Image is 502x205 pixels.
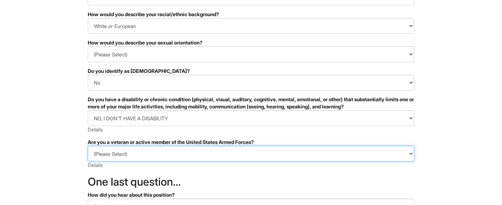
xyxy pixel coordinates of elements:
[88,67,414,75] div: Do you identify as [DEMOGRAPHIC_DATA]?
[88,39,414,46] div: How would you describe your sexual orientation?
[88,96,414,110] div: Do you have a disability or chronic condition (physical, visual, auditory, cognitive, mental, emo...
[88,162,103,168] a: Details
[88,139,414,146] div: Are you a veteran or active member of the United States Armed Forces?
[88,46,414,62] select: How would you describe your sexual orientation?
[88,75,414,90] select: Do you identify as transgender?
[88,176,414,188] h2: One last question…
[88,191,414,199] div: How did you hear about this position?
[88,146,414,162] select: Are you a veteran or active member of the United States Armed Forces?
[88,126,103,132] a: Details
[88,18,414,34] select: How would you describe your racial/ethnic background?
[88,11,414,18] div: How would you describe your racial/ethnic background?
[88,110,414,126] select: Do you have a disability or chronic condition (physical, visual, auditory, cognitive, mental, emo...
